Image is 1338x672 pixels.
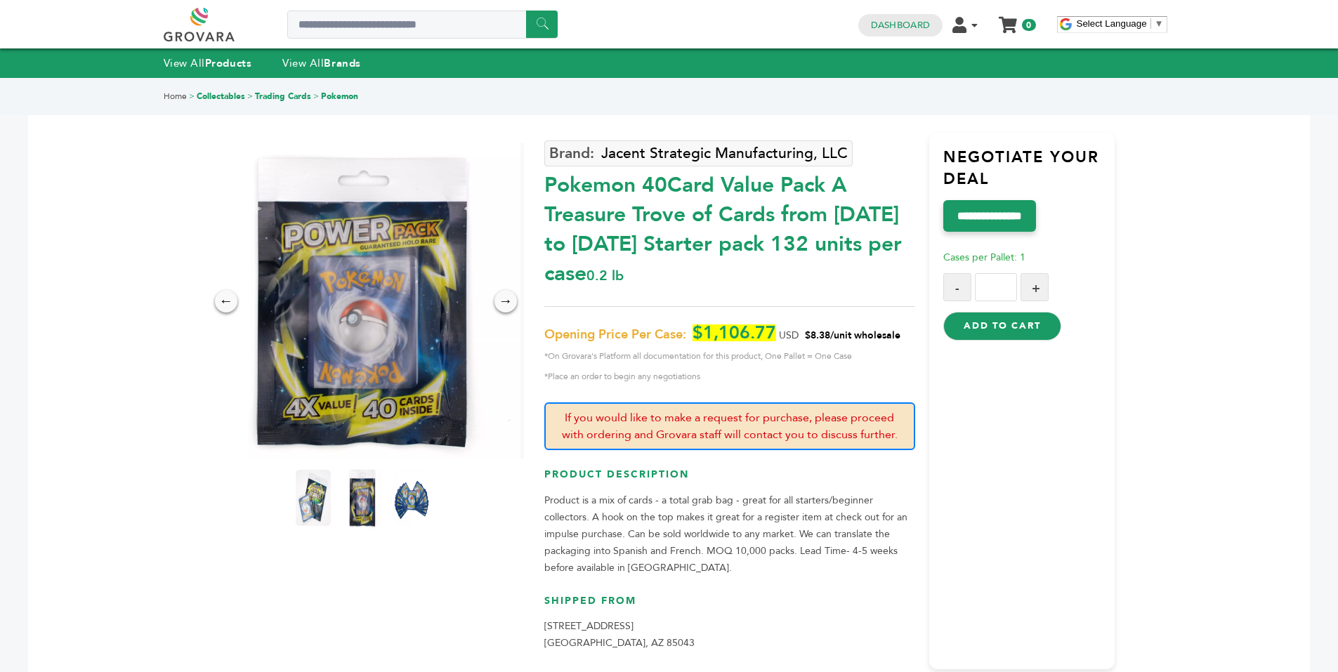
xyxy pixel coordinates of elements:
a: View AllBrands [282,56,361,70]
a: Home [164,91,187,102]
a: Trading Cards [255,91,311,102]
span: ▼ [1155,18,1164,29]
span: *Place an order to begin any negotiations [544,368,915,385]
div: → [494,290,517,312]
img: Pokemon 40-Card Value Pack – A Treasure Trove of Cards from 1996 to 2024 - Starter pack! 132 unit... [394,470,429,526]
p: Product is a mix of cards - a total grab bag - great for all starters/beginner collectors. A hook... [544,492,915,577]
strong: Products [205,56,251,70]
div: Pokemon 40Card Value Pack A Treasure Trove of Cards from [DATE] to [DATE] Starter pack 132 units ... [544,164,915,289]
span: 0.2 lb [586,266,624,285]
img: Pokemon 40-Card Value Pack – A Treasure Trove of Cards from 1996 to 2024 - Starter pack! 132 unit... [204,143,520,459]
a: View AllProducts [164,56,252,70]
span: 0 [1022,19,1035,31]
h3: Shipped From [544,594,915,619]
button: Add to Cart [943,312,1061,340]
span: > [313,91,319,102]
img: Pokemon 40-Card Value Pack – A Treasure Trove of Cards from 1996 to 2024 - Starter pack! 132 unit... [343,467,381,529]
span: ​ [1150,18,1151,29]
a: Pokemon [321,91,358,102]
a: Dashboard [871,19,930,32]
span: USD [779,329,799,342]
img: Pokemon 40-Card Value Pack – A Treasure Trove of Cards from 1996 to 2024 - Starter pack! 132 unit... [296,470,331,526]
span: > [247,91,253,102]
a: Collectables [197,91,245,102]
p: If you would like to make a request for purchase, please proceed with ordering and Grovara staff ... [544,402,915,450]
button: - [943,273,971,301]
h3: Product Description [544,468,915,492]
a: My Cart [999,13,1016,27]
span: $8.38/unit wholesale [805,329,900,342]
button: + [1021,273,1049,301]
span: Select Language [1077,18,1147,29]
span: *On Grovara's Platform all documentation for this product, One Pallet = One Case [544,348,915,364]
span: Cases per Pallet: 1 [943,251,1025,264]
a: Jacent Strategic Manufacturing, LLC [544,140,853,166]
div: ← [215,290,237,312]
a: Select Language​ [1077,18,1164,29]
input: Search a product or brand... [287,11,558,39]
h3: Negotiate Your Deal [943,147,1115,201]
span: Opening Price Per Case: [544,327,686,343]
span: > [189,91,195,102]
span: $1,106.77 [693,324,776,341]
p: [STREET_ADDRESS] [GEOGRAPHIC_DATA], AZ 85043 [544,618,915,652]
strong: Brands [324,56,360,70]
